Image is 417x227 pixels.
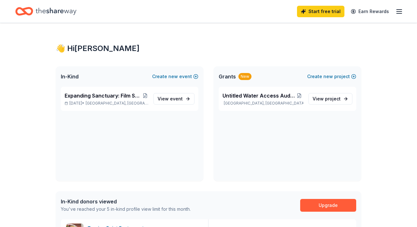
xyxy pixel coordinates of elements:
[65,101,148,106] p: [DATE] •
[86,101,148,106] span: [GEOGRAPHIC_DATA], [GEOGRAPHIC_DATA]
[153,93,194,105] a: View event
[308,93,352,105] a: View project
[323,73,333,80] span: new
[307,73,356,80] button: Createnewproject
[223,101,303,106] p: [GEOGRAPHIC_DATA], [GEOGRAPHIC_DATA]
[61,73,79,80] span: In-Kind
[347,6,393,17] a: Earn Rewards
[152,73,198,80] button: Createnewevent
[219,73,236,80] span: Grants
[61,198,191,205] div: In-Kind donors viewed
[170,96,183,101] span: event
[168,73,178,80] span: new
[15,4,76,19] a: Home
[56,43,361,54] div: 👋 Hi [PERSON_NAME]
[313,95,341,103] span: View
[325,96,341,101] span: project
[297,6,344,17] a: Start free trial
[223,92,295,99] span: Untitled Water Access Audio Documentary
[300,199,356,212] a: Upgrade
[61,205,191,213] div: You've reached your 5 in-kind profile view limit for this month.
[238,73,251,80] div: New
[65,92,142,99] span: Expanding Sanctuary: Film Screening and Panel Discussion
[158,95,183,103] span: View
